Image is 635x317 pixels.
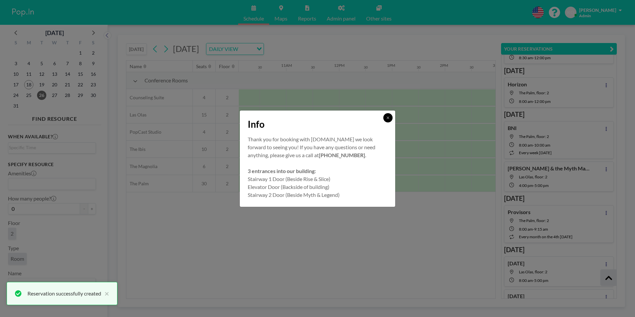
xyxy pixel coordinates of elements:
[27,290,101,297] div: Reservation successfully created
[248,118,265,130] span: Info
[248,168,316,174] strong: 3 entrances into our building:
[248,135,387,159] p: Thank you for booking with [DOMAIN_NAME] we look forward to seeing you! If you have any questions...
[248,175,387,183] p: Stairway 1 Door (Beside Rise & Slice)
[248,183,387,191] p: Elevator Door (Backside of building)
[248,191,387,199] p: Stairway 2 Door (Beside Myth & Legend)
[319,152,365,158] strong: [PHONE_NUMBER]
[101,290,109,297] button: close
